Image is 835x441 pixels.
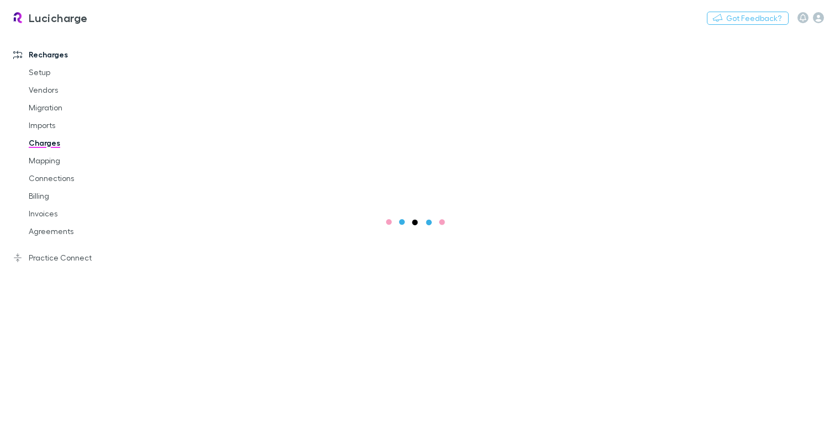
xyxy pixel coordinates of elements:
a: Mapping [18,152,144,169]
a: Vendors [18,81,144,99]
a: Migration [18,99,144,116]
a: Agreements [18,222,144,240]
a: Billing [18,187,144,205]
h3: Lucicharge [29,11,88,24]
a: Charges [18,134,144,152]
img: Lucicharge's Logo [11,11,24,24]
a: Practice Connect [2,249,144,267]
a: Invoices [18,205,144,222]
a: Imports [18,116,144,134]
a: Setup [18,63,144,81]
a: Lucicharge [4,4,94,31]
button: Got Feedback? [707,12,789,25]
a: Connections [18,169,144,187]
a: Recharges [2,46,144,63]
